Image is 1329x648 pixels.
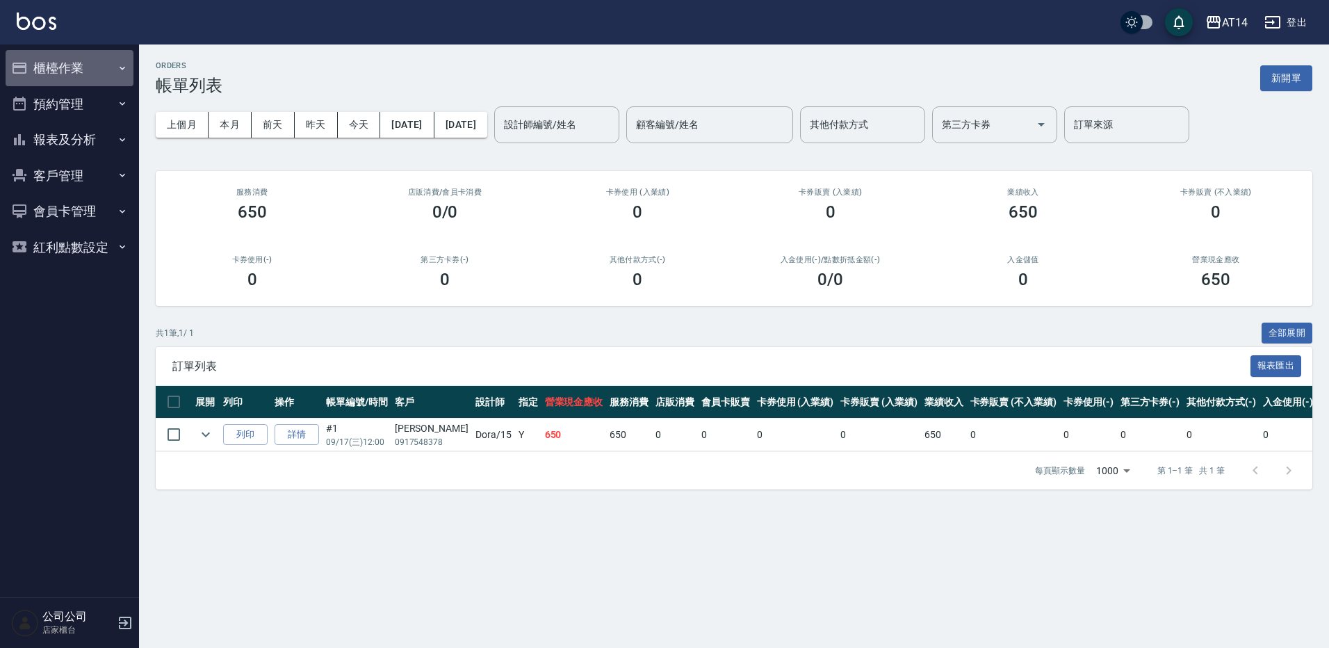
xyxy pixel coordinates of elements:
[817,270,843,289] h3: 0 /0
[753,386,838,419] th: 卡券使用 (入業績)
[6,122,133,158] button: 報表及分析
[156,61,222,70] h2: ORDERS
[943,188,1102,197] h2: 業績收入
[826,202,835,222] h3: 0
[323,386,391,419] th: 帳單編號/時間
[698,419,753,451] td: 0
[921,386,967,419] th: 業績收入
[1259,386,1316,419] th: 入金使用(-)
[652,386,698,419] th: 店販消費
[472,386,515,419] th: 設計師
[1200,8,1253,37] button: AT14
[323,419,391,451] td: #1
[1136,255,1296,264] h2: 營業現金應收
[606,386,652,419] th: 服務消費
[172,188,332,197] h3: 服務消費
[295,112,338,138] button: 昨天
[541,419,607,451] td: 650
[1211,202,1221,222] h3: 0
[275,424,319,446] a: 詳情
[943,255,1102,264] h2: 入金儲值
[515,386,541,419] th: 指定
[921,419,967,451] td: 650
[967,386,1060,419] th: 卡券販賣 (不入業績)
[156,112,209,138] button: 上個月
[837,386,921,419] th: 卡券販賣 (入業績)
[209,112,252,138] button: 本月
[1060,419,1117,451] td: 0
[17,13,56,30] img: Logo
[172,255,332,264] h2: 卡券使用(-)
[42,624,113,636] p: 店家櫃台
[11,609,39,637] img: Person
[1250,359,1302,372] a: 報表匯出
[156,327,194,339] p: 共 1 筆, 1 / 1
[837,419,921,451] td: 0
[271,386,323,419] th: 操作
[1165,8,1193,36] button: save
[541,386,607,419] th: 營業現金應收
[156,76,222,95] h3: 帳單列表
[238,202,267,222] h3: 650
[252,112,295,138] button: 前天
[6,50,133,86] button: 櫃檯作業
[1250,355,1302,377] button: 報表匯出
[1260,71,1312,84] a: 新開單
[1157,464,1225,477] p: 第 1–1 筆 共 1 筆
[326,436,388,448] p: 09/17 (三) 12:00
[633,270,642,289] h3: 0
[1030,113,1052,136] button: Open
[1018,270,1028,289] h3: 0
[365,188,524,197] h2: 店販消費 /會員卡消費
[652,419,698,451] td: 0
[472,419,515,451] td: Dora /15
[365,255,524,264] h2: 第三方卡券(-)
[1259,10,1312,35] button: 登出
[1060,386,1117,419] th: 卡券使用(-)
[515,419,541,451] td: Y
[1035,464,1085,477] p: 每頁顯示數量
[220,386,271,419] th: 列印
[606,419,652,451] td: 650
[1009,202,1038,222] h3: 650
[395,436,468,448] p: 0917548378
[698,386,753,419] th: 會員卡販賣
[42,610,113,624] h5: 公司公司
[751,255,910,264] h2: 入金使用(-) /點數折抵金額(-)
[172,359,1250,373] span: 訂單列表
[633,202,642,222] h3: 0
[751,188,910,197] h2: 卡券販賣 (入業績)
[1091,452,1135,489] div: 1000
[753,419,838,451] td: 0
[1222,14,1248,31] div: AT14
[1117,419,1184,451] td: 0
[434,112,487,138] button: [DATE]
[1183,419,1259,451] td: 0
[223,424,268,446] button: 列印
[338,112,381,138] button: 今天
[558,255,717,264] h2: 其他付款方式(-)
[195,424,216,445] button: expand row
[1201,270,1230,289] h3: 650
[6,86,133,122] button: 預約管理
[6,158,133,194] button: 客戶管理
[395,421,468,436] div: [PERSON_NAME]
[967,419,1060,451] td: 0
[1259,419,1316,451] td: 0
[380,112,434,138] button: [DATE]
[192,386,220,419] th: 展開
[1260,65,1312,91] button: 新開單
[1136,188,1296,197] h2: 卡券販賣 (不入業績)
[1117,386,1184,419] th: 第三方卡券(-)
[1183,386,1259,419] th: 其他付款方式(-)
[6,193,133,229] button: 會員卡管理
[391,386,472,419] th: 客戶
[432,202,458,222] h3: 0/0
[1262,323,1313,344] button: 全部展開
[440,270,450,289] h3: 0
[558,188,717,197] h2: 卡券使用 (入業績)
[247,270,257,289] h3: 0
[6,229,133,266] button: 紅利點數設定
